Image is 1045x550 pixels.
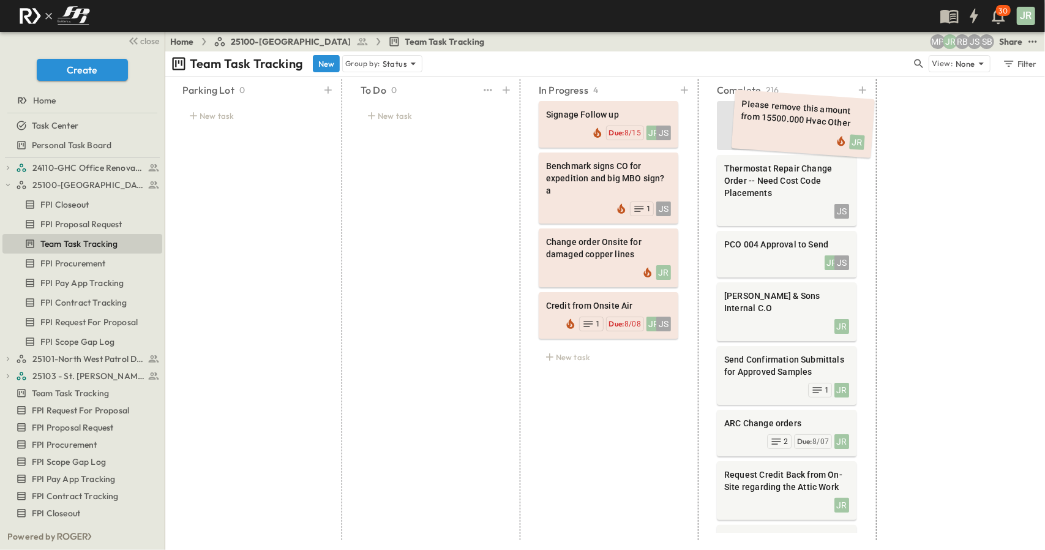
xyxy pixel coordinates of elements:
[33,94,56,107] span: Home
[170,36,492,48] nav: breadcrumbs
[32,507,80,519] span: FPI Closeout
[32,162,144,174] span: 24110-GHC Office Renovations
[2,273,162,293] div: FPI Pay App Trackingtest
[32,490,119,502] span: FPI Contract Tracking
[37,59,128,81] button: Create
[40,238,118,250] span: Team Task Tracking
[361,83,386,97] p: To Do
[2,214,162,234] div: FPI Proposal Requesttest
[825,255,839,270] div: JR
[405,36,485,48] span: Team Task Tracking
[546,236,671,260] span: Change order Onsite for damaged copper lines
[361,107,500,124] div: New task
[2,453,160,470] a: FPI Scope Gap Log
[190,55,303,72] p: Team Task Tracking
[741,97,867,130] span: Please remove this amount from 15500.000 Hvac Other
[724,469,849,493] span: Request Credit Back from On-Site regarding the Attic Work
[656,317,671,331] div: JS
[182,83,234,97] p: Parking Lot
[646,126,661,140] div: JR
[32,179,144,191] span: 25100-Vanguard Prep School
[391,84,397,96] p: 0
[797,437,812,446] span: Due:
[481,81,495,99] button: test
[546,108,671,121] span: Signage Follow up
[834,434,849,449] div: JR
[2,505,160,522] a: FPI Closeout
[32,139,111,151] span: Personal Task Board
[967,34,982,49] div: Jesse Sullivan (jsullivan@fpibuilders.com)
[1017,7,1035,25] div: JR
[717,461,856,520] div: Request Credit Back from On-Site regarding the Attic WorkJR
[539,348,678,366] div: New task
[834,383,849,397] div: JR
[724,353,849,378] span: Send Confirmation Submittals for Approved Samples
[2,366,162,386] div: 25103 - St. [PERSON_NAME] Phase 2test
[812,437,829,446] span: 8/07
[609,128,624,137] span: Due:
[2,486,162,506] div: FPI Contract Trackingtest
[732,89,875,158] div: Please remove this amount from 15500.000 Hvac OtherJR
[2,402,160,419] a: FPI Request For Proposal
[182,107,322,124] div: New task
[2,385,160,402] a: Team Task Tracking
[2,92,160,109] a: Home
[2,234,162,254] div: Team Task Trackingtest
[624,129,641,137] span: 8/15
[40,296,127,309] span: FPI Contract Tracking
[16,159,160,176] a: 24110-GHC Office Renovations
[1002,57,1037,70] div: Filter
[2,216,160,233] a: FPI Proposal Request
[40,277,124,289] span: FPI Pay App Tracking
[2,294,160,311] a: FPI Contract Tracking
[724,162,849,199] span: Thermostat Repair Change Order -- Need Cost Code Placements
[943,34,957,49] div: Jayden Ramirez (jramirez@fpibuilders.com)
[2,254,162,273] div: FPI Procurementtest
[646,317,661,331] div: JR
[834,255,849,270] div: JS
[2,235,160,252] a: Team Task Tracking
[123,32,162,49] button: close
[2,255,160,272] a: FPI Procurement
[724,290,849,314] span: [PERSON_NAME] & Sons Internal C.O
[717,155,856,226] div: Thermostat Repair Change Order -- Need Cost Code PlacementsJS
[40,198,89,211] span: FPI Closeout
[539,292,678,339] div: Credit from Onsite AirJRJSDue:8/081
[32,456,106,468] span: FPI Scope Gap Log
[717,231,856,277] div: PCO 004 Approval to SendJRJS
[2,196,160,213] a: FPI Closeout
[2,117,160,134] a: Task Center
[2,452,162,472] div: FPI Scope Gap Logtest
[15,3,94,29] img: c8d7d1ed905e502e8f77bf7063faec64e13b34fdb1f2bdd94b0e311fc34f8000.png
[2,435,162,454] div: FPI Procurementtest
[383,58,407,70] p: Status
[2,195,162,214] div: FPI Closeouttest
[723,107,850,126] p: Please remove this amount from 15500.000 Hvac Other
[2,349,162,369] div: 25101-North West Patrol Divisiontest
[2,314,160,331] a: FPI Request For Proposal
[717,282,856,341] div: [PERSON_NAME] & Sons Internal C.OJR
[2,383,162,403] div: Team Task Trackingtest
[932,57,953,70] p: View:
[32,370,144,382] span: 25103 - St. [PERSON_NAME] Phase 2
[724,238,849,251] span: PCO 004 Approval to Send
[724,532,849,544] span: TRS Roofing Change Order
[40,336,114,348] span: FPI Scope Gap Log
[40,257,106,269] span: FPI Procurement
[2,333,160,350] a: FPI Scope Gap Log
[849,134,865,150] div: JR
[834,204,849,219] div: JS
[2,470,160,488] a: FPI Pay App Tracking
[2,158,162,178] div: 24110-GHC Office Renovationstest
[2,418,162,437] div: FPI Proposal Requesttest
[2,436,160,453] a: FPI Procurement
[825,385,829,395] span: 1
[593,84,598,96] p: 4
[2,401,162,420] div: FPI Request For Proposaltest
[2,175,162,195] div: 25100-Vanguard Prep Schooltest
[717,346,856,405] div: Send Confirmation Submittals for Approved SamplesJR1
[2,332,162,352] div: FPI Scope Gap Logtest
[717,83,761,97] p: Complete
[32,404,129,416] span: FPI Request For Proposal
[313,55,340,72] button: New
